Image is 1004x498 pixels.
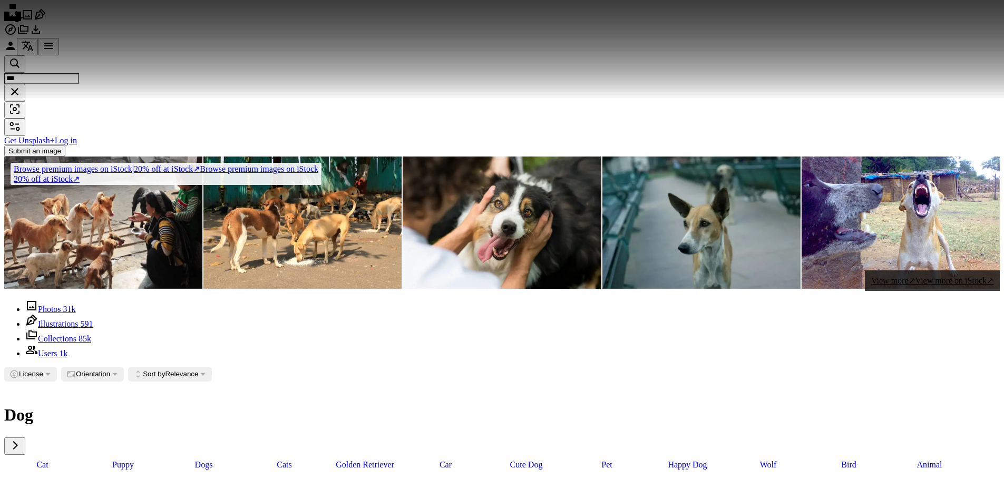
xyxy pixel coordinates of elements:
[165,455,242,475] a: dogs
[59,349,67,358] span: 1k
[25,305,76,314] a: Photos 31k
[403,157,601,289] img: So Much Love For Her Owner
[4,157,202,289] img: Hungry street dogs
[38,38,59,55] button: Menu
[80,319,93,328] span: 591
[488,455,564,475] a: cute dog
[4,367,57,382] button: License
[871,276,915,285] span: View more ↗
[4,455,81,475] a: cat
[4,101,25,119] button: Visual search
[915,276,993,285] span: View more on iStock ↗
[55,136,77,145] a: Log in
[76,370,110,378] span: Orientation
[4,437,25,455] button: scroll list to the right
[4,14,21,23] a: Home — Unsplash
[4,55,25,73] button: Search Unsplash
[730,455,806,475] a: wolf
[34,14,46,23] a: Illustrations
[4,136,55,145] a: Get Unsplash+
[203,157,402,289] img: stray dogs eating rice in Mumbai, India
[4,405,1000,425] h1: Dog
[143,370,198,378] span: Relevance
[327,455,403,475] a: golden retriever
[4,157,328,191] a: Browse premium images on iStock|20% off at iStock↗Browse premium images on iStock20% off at iStock↗
[811,455,887,475] a: bird
[4,45,17,54] a: Log in / Sign up
[569,455,645,475] a: pet
[246,455,323,475] a: cats
[17,28,30,37] a: Collections
[14,164,134,173] span: Browse premium images on iStock |
[802,157,1000,289] img: stray dogs
[602,157,801,289] img: Hungry brown female dog
[4,145,65,157] button: Submit an image
[25,334,91,343] a: Collections 85k
[143,370,165,378] span: Sort by
[4,84,25,101] button: Clear
[14,164,200,173] span: 20% off at iStock ↗
[4,119,25,136] button: Filters
[891,455,968,475] a: animal
[19,370,43,378] span: License
[865,270,1000,291] a: View more↗View more on iStock↗
[25,349,67,358] a: Users 1k
[85,455,161,475] a: puppy
[17,38,38,55] button: Language
[407,455,484,475] a: car
[79,334,91,343] span: 85k
[25,319,93,328] a: Illustrations 591
[649,455,726,475] a: happy dog
[61,367,124,382] button: Orientation
[128,367,212,382] button: Sort byRelevance
[63,305,76,314] span: 31k
[30,28,42,37] a: Download History
[4,55,1000,119] form: Find visuals sitewide
[4,28,17,37] a: Explore
[21,14,34,23] a: Photos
